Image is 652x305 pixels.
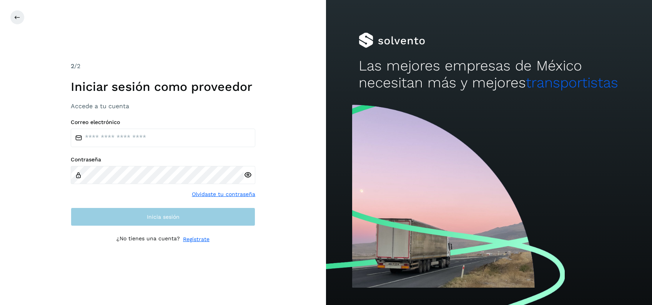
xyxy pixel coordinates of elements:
a: Olvidaste tu contraseña [192,190,255,198]
span: 2 [71,62,74,70]
h3: Accede a tu cuenta [71,102,255,110]
h1: Iniciar sesión como proveedor [71,79,255,94]
h2: Las mejores empresas de México necesitan más y mejores [359,57,619,92]
span: Inicia sesión [147,214,180,220]
label: Contraseña [71,156,255,163]
div: /2 [71,62,255,71]
label: Correo electrónico [71,119,255,126]
a: Regístrate [183,235,210,243]
span: transportistas [526,74,618,91]
p: ¿No tienes una cuenta? [116,235,180,243]
button: Inicia sesión [71,208,255,226]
